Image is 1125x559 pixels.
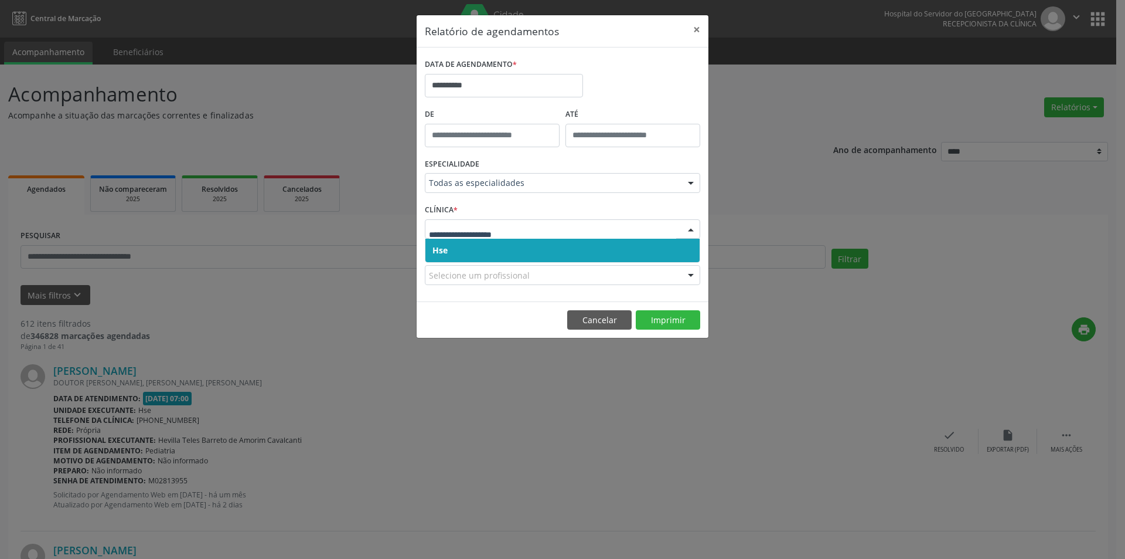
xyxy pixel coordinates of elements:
[685,15,708,44] button: Close
[425,155,479,174] label: ESPECIALIDADE
[565,106,700,124] label: ATÉ
[429,269,530,282] span: Selecione um profissional
[432,245,448,256] span: Hse
[425,23,559,39] h5: Relatório de agendamentos
[636,310,700,330] button: Imprimir
[567,310,632,330] button: Cancelar
[425,201,458,219] label: CLÍNICA
[425,106,560,124] label: De
[425,56,517,74] label: DATA DE AGENDAMENTO
[429,177,676,189] span: Todas as especialidades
